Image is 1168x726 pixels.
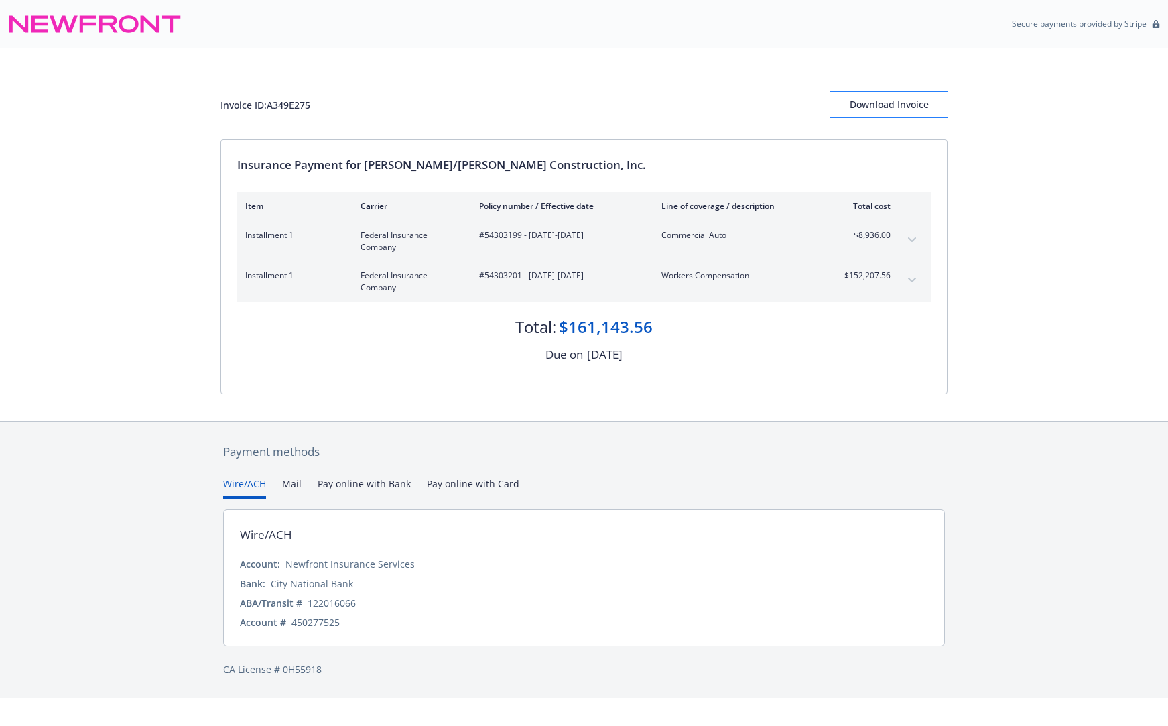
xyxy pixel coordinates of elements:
[479,229,640,241] span: #54303199 - [DATE]-[DATE]
[240,577,265,591] div: Bank:
[840,229,891,241] span: $8,936.00
[361,269,458,294] span: Federal Insurance Company
[361,229,458,253] span: Federal Insurance Company
[661,269,819,282] span: Workers Compensation
[661,229,819,241] span: Commercial Auto
[223,443,945,461] div: Payment methods
[479,200,640,212] div: Policy number / Effective date
[245,269,339,282] span: Installment 1
[1012,18,1147,29] p: Secure payments provided by Stripe
[427,477,519,499] button: Pay online with Card
[587,346,623,363] div: [DATE]
[559,316,653,339] div: $161,143.56
[285,557,415,571] div: Newfront Insurance Services
[271,577,353,591] div: City National Bank
[237,156,931,174] div: Insurance Payment for [PERSON_NAME]/[PERSON_NAME] Construction, Inc.
[661,200,819,212] div: Line of coverage / description
[220,98,310,112] div: Invoice ID: A349E275
[545,346,583,363] div: Due on
[240,615,286,629] div: Account #
[830,92,948,117] div: Download Invoice
[223,477,266,499] button: Wire/ACH
[515,316,556,339] div: Total:
[240,526,292,544] div: Wire/ACH
[318,477,411,499] button: Pay online with Bank
[840,269,891,282] span: $152,207.56
[291,615,340,629] div: 450277525
[361,200,458,212] div: Carrier
[223,662,945,676] div: CA License # 0H55918
[245,229,339,241] span: Installment 1
[901,269,923,291] button: expand content
[240,596,302,610] div: ABA/Transit #
[308,596,356,610] div: 122016066
[237,261,931,302] div: Installment 1Federal Insurance Company#54303201 - [DATE]-[DATE]Workers Compensation$152,207.56exp...
[240,557,280,571] div: Account:
[830,91,948,118] button: Download Invoice
[237,221,931,261] div: Installment 1Federal Insurance Company#54303199 - [DATE]-[DATE]Commercial Auto$8,936.00expand con...
[479,269,640,282] span: #54303201 - [DATE]-[DATE]
[840,200,891,212] div: Total cost
[282,477,302,499] button: Mail
[901,229,923,251] button: expand content
[245,200,339,212] div: Item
